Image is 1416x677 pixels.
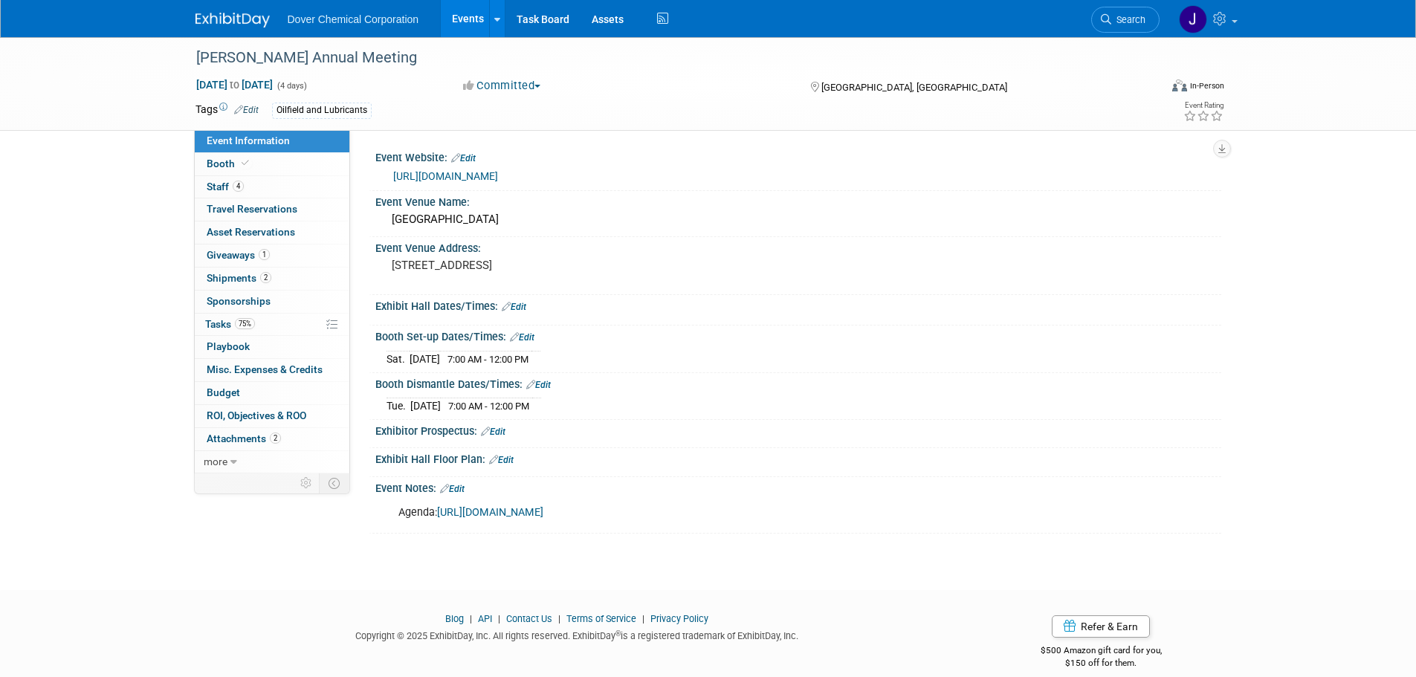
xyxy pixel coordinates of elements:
a: Event Information [195,130,349,152]
a: Blog [445,613,464,624]
div: Exhibitor Prospectus: [375,420,1221,439]
span: [GEOGRAPHIC_DATA], [GEOGRAPHIC_DATA] [821,82,1007,93]
img: ExhibitDay [195,13,270,27]
a: Misc. Expenses & Credits [195,359,349,381]
span: 75% [235,318,255,329]
div: In-Person [1189,80,1224,91]
div: Agenda: [388,498,1058,528]
td: [DATE] [410,351,440,366]
div: Event Website: [375,146,1221,166]
div: Exhibit Hall Dates/Times: [375,295,1221,314]
a: Tasks75% [195,314,349,336]
td: Toggle Event Tabs [319,473,349,493]
div: [PERSON_NAME] Annual Meeting [191,45,1137,71]
span: 1 [259,249,270,260]
td: [DATE] [410,398,441,414]
div: Oilfield and Lubricants [272,103,372,118]
td: Tue. [387,398,410,414]
a: Terms of Service [566,613,636,624]
div: Copyright © 2025 ExhibitDay, Inc. All rights reserved. ExhibitDay is a registered trademark of Ex... [195,626,960,643]
a: Contact Us [506,613,552,624]
a: Travel Reservations [195,198,349,221]
span: Dover Chemical Corporation [288,13,419,25]
span: Sponsorships [207,295,271,307]
span: 7:00 AM - 12:00 PM [447,354,528,365]
div: Booth Dismantle Dates/Times: [375,373,1221,392]
span: Event Information [207,135,290,146]
span: Search [1111,14,1145,25]
a: Privacy Policy [650,613,708,624]
a: Giveaways1 [195,244,349,267]
a: Refer & Earn [1052,615,1150,638]
span: Misc. Expenses & Credits [207,363,323,375]
a: Playbook [195,336,349,358]
span: | [639,613,648,624]
sup: ® [615,629,621,638]
a: [URL][DOMAIN_NAME] [393,170,498,182]
img: Format-Inperson.png [1172,80,1187,91]
button: Committed [458,78,546,94]
span: | [555,613,564,624]
a: Edit [526,380,551,390]
a: Edit [440,484,465,494]
span: Travel Reservations [207,203,297,215]
span: Asset Reservations [207,226,295,238]
td: Tags [195,102,259,119]
div: Event Rating [1183,102,1223,109]
span: 2 [270,433,281,444]
span: Playbook [207,340,250,352]
a: API [478,613,492,624]
div: Booth Set-up Dates/Times: [375,325,1221,345]
a: Attachments2 [195,428,349,450]
div: $500 Amazon gift card for you, [981,635,1221,669]
a: Edit [502,302,526,312]
span: 4 [233,181,244,192]
img: Janette Murphy [1179,5,1207,33]
td: Personalize Event Tab Strip [294,473,320,493]
a: Edit [451,153,476,163]
a: more [195,451,349,473]
span: [DATE] [DATE] [195,78,274,91]
span: Booth [207,158,252,169]
span: | [466,613,476,624]
a: Edit [510,332,534,343]
span: (4 days) [276,81,307,91]
div: Event Notes: [375,477,1221,496]
span: Shipments [207,272,271,284]
div: Event Format [1072,77,1225,100]
span: Staff [207,181,244,192]
a: ROI, Objectives & ROO [195,405,349,427]
span: to [227,79,242,91]
a: [URL][DOMAIN_NAME] [437,506,543,519]
div: [GEOGRAPHIC_DATA] [387,208,1210,231]
a: Sponsorships [195,291,349,313]
a: Edit [489,455,514,465]
a: Edit [481,427,505,437]
div: Event Venue Address: [375,237,1221,256]
span: 7:00 AM - 12:00 PM [448,401,529,412]
span: 2 [260,272,271,283]
div: Exhibit Hall Floor Plan: [375,448,1221,467]
i: Booth reservation complete [242,159,249,167]
span: | [494,613,504,624]
a: Staff4 [195,176,349,198]
span: ROI, Objectives & ROO [207,409,306,421]
div: $150 off for them. [981,657,1221,670]
td: Sat. [387,351,410,366]
pre: [STREET_ADDRESS] [392,259,711,272]
a: Budget [195,382,349,404]
span: more [204,456,227,467]
div: Event Venue Name: [375,191,1221,210]
a: Booth [195,153,349,175]
a: Edit [234,105,259,115]
a: Asset Reservations [195,221,349,244]
span: Giveaways [207,249,270,261]
a: Search [1091,7,1160,33]
span: Tasks [205,318,255,330]
span: Budget [207,386,240,398]
span: Attachments [207,433,281,444]
a: Shipments2 [195,268,349,290]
